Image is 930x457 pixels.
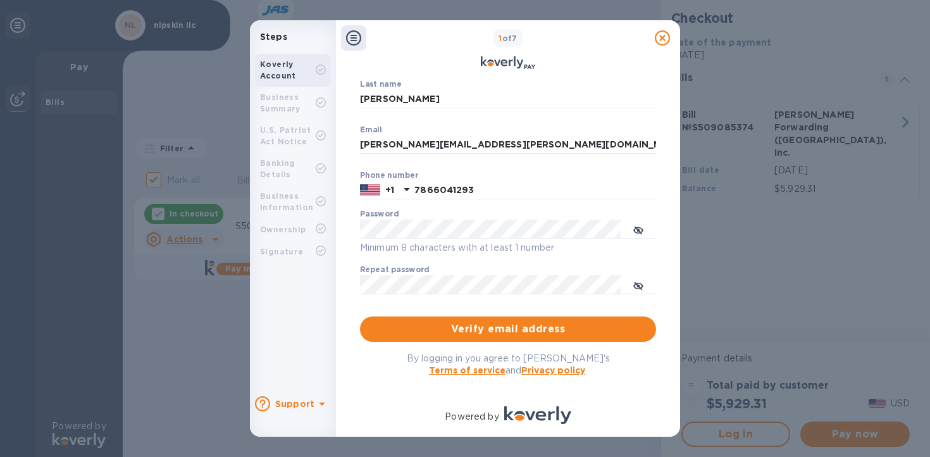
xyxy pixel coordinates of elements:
[260,247,304,256] b: Signature
[275,399,314,409] b: Support
[626,272,651,297] button: toggle password visibility
[429,365,505,375] a: Terms of service
[360,183,380,197] img: US
[260,225,306,234] b: Ownership
[260,59,296,80] b: Koverly Account
[626,216,651,242] button: toggle password visibility
[360,126,382,134] label: Email
[260,191,313,212] b: Business Information
[499,34,502,43] span: 1
[370,322,646,337] span: Verify email address
[260,92,301,113] b: Business Summary
[360,316,656,342] button: Verify email address
[360,211,399,218] label: Password
[360,266,430,274] label: Repeat password
[260,125,311,146] b: U.S. Patriot Act Notice
[360,80,402,88] label: Last name
[360,135,656,154] input: Email
[407,353,610,375] span: By logging in you agree to [PERSON_NAME]'s and .
[260,32,287,42] b: Steps
[499,34,518,43] b: of 7
[445,410,499,423] p: Powered by
[260,158,295,179] b: Banking Details
[360,172,418,179] label: Phone number
[360,241,656,255] p: Minimum 8 characters with at least 1 number
[385,184,394,196] p: +1
[521,365,585,375] a: Privacy policy
[360,90,656,109] input: Enter your last name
